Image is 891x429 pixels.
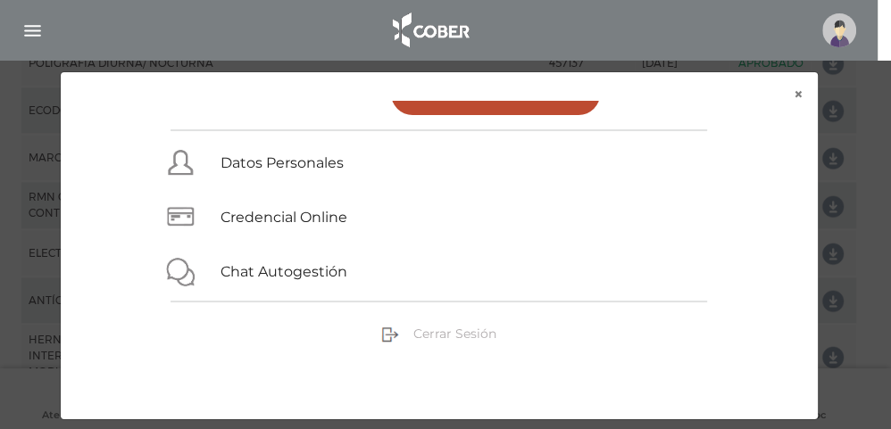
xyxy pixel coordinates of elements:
img: logo_cober_home-white.png [383,9,477,52]
img: sign-out.png [381,326,399,343]
a: Cerrar Sesión [381,325,496,341]
a: Datos Personales [221,154,344,171]
a: Chat Autogestión [221,263,347,280]
button: × [779,72,818,117]
img: Cober_menu-lines-white.svg [21,20,44,42]
img: profile-placeholder.svg [822,13,856,47]
a: Credencial Online [221,209,347,226]
span: Cerrar Sesión [413,326,496,342]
